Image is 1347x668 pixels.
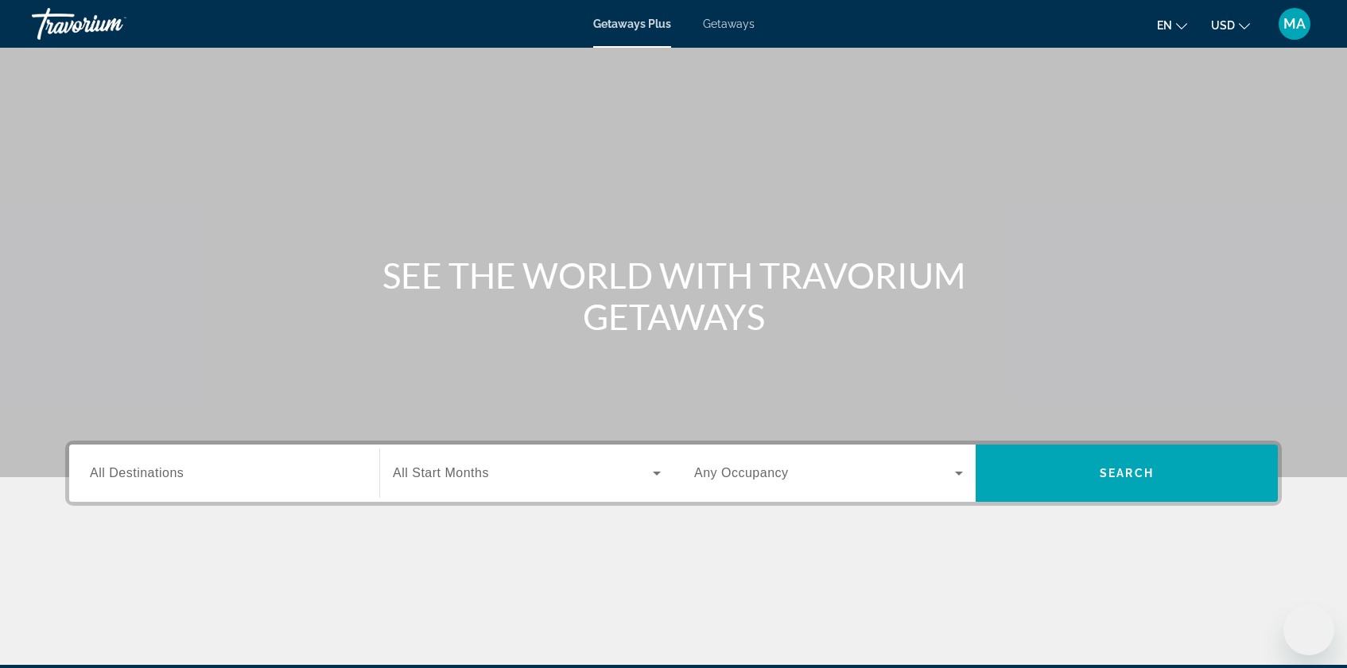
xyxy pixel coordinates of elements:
div: Search widget [69,445,1278,502]
a: Getaways Plus [593,17,671,30]
span: All Start Months [393,466,489,480]
button: Change language [1157,14,1187,37]
span: USD [1211,19,1235,32]
iframe: Кнопка запуска окна обмена сообщениями [1283,604,1334,655]
h1: SEE THE WORLD WITH TRAVORIUM GETAWAYS [375,254,972,337]
button: Change currency [1211,14,1250,37]
span: Any Occupancy [694,466,789,480]
span: en [1157,19,1172,32]
button: Search [976,445,1278,502]
span: MA [1283,16,1306,32]
a: Travorium [32,3,191,45]
span: Search [1100,467,1154,480]
button: User Menu [1274,7,1315,41]
span: All Destinations [90,466,184,480]
a: Getaways [703,17,755,30]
